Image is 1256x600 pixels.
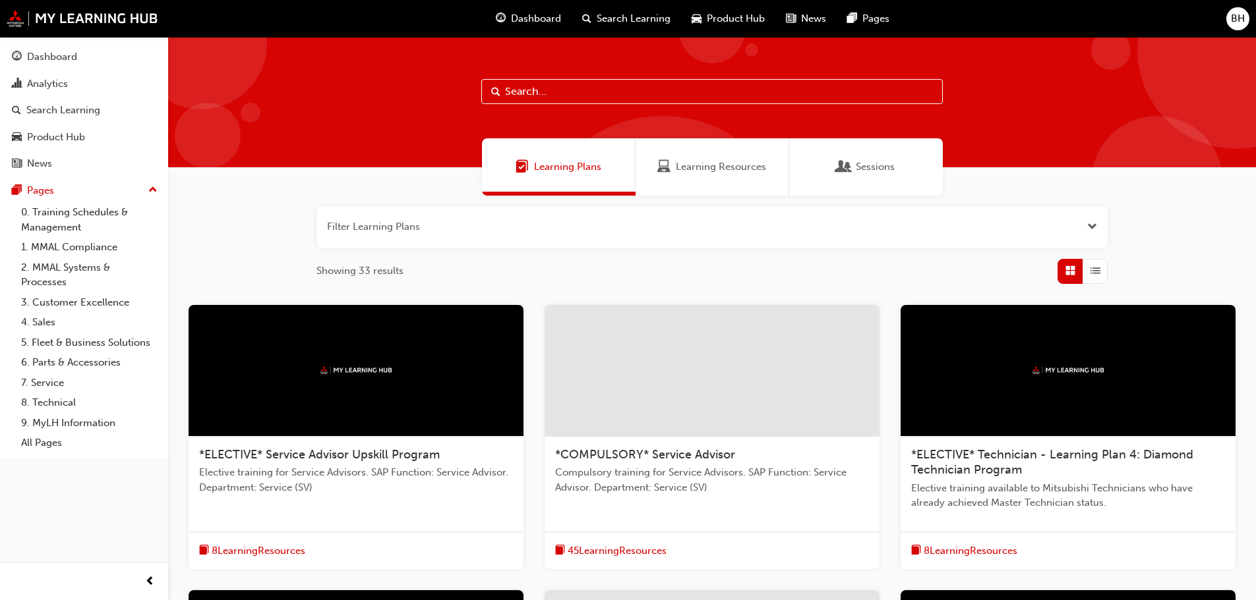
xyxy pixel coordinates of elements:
span: Learning Plans [534,159,601,175]
span: Search Learning [597,11,671,26]
a: Analytics [5,72,163,96]
span: pages-icon [12,185,22,197]
button: BH [1226,7,1249,30]
span: Dashboard [511,11,561,26]
a: mmal*ELECTIVE* Technician - Learning Plan 4: Diamond Technician ProgramElective training availabl... [901,305,1236,570]
a: Learning PlansLearning Plans [482,138,636,196]
span: BH [1231,11,1245,26]
button: book-icon8LearningResources [911,543,1017,559]
span: 45 Learning Resources [568,543,667,559]
a: news-iconNews [775,5,837,32]
span: car-icon [692,11,702,27]
div: Product Hub [27,130,85,145]
span: Elective training for Service Advisors. SAP Function: Service Advisor. Department: Service (SV) [199,465,513,495]
a: News [5,151,163,176]
span: guage-icon [496,11,506,27]
div: Analytics [27,76,68,92]
div: News [27,156,52,171]
a: pages-iconPages [837,5,900,32]
a: 1. MMAL Compliance [16,237,163,258]
img: mmal [1032,366,1104,375]
a: Learning ResourcesLearning Resources [636,138,789,196]
button: book-icon45LearningResources [555,543,667,559]
span: Learning Plans [516,159,529,175]
span: *ELECTIVE* Technician - Learning Plan 4: Diamond Technician Program [911,447,1193,477]
span: Product Hub [707,11,765,26]
span: 8 Learning Resources [212,543,305,559]
button: Pages [5,178,163,203]
span: Learning Resources [676,159,766,175]
span: News [801,11,826,26]
span: book-icon [911,543,921,559]
span: List [1091,263,1100,279]
button: DashboardAnalyticsSearch LearningProduct HubNews [5,42,163,178]
a: 9. MyLH Information [16,413,163,433]
span: *ELECTIVE* Service Advisor Upskill Program [199,447,440,462]
a: 7. Service [16,373,163,393]
span: Showing 33 results [316,263,404,279]
a: Search Learning [5,98,163,123]
span: news-icon [786,11,796,27]
a: 5. Fleet & Business Solutions [16,333,163,353]
a: SessionsSessions [789,138,943,196]
span: news-icon [12,158,22,170]
span: search-icon [12,105,21,117]
span: Pages [862,11,889,26]
a: search-iconSearch Learning [572,5,681,32]
span: book-icon [199,543,209,559]
span: Elective training available to Mitsubishi Technicians who have already achieved Master Technician... [911,481,1225,510]
span: search-icon [582,11,591,27]
a: *COMPULSORY* Service AdvisorCompulsory training for Service Advisors. SAP Function: Service Advis... [545,305,880,570]
span: *COMPULSORY* Service Advisor [555,447,735,462]
span: Sessions [837,159,851,175]
img: mmal [7,10,158,27]
a: Dashboard [5,45,163,69]
button: book-icon8LearningResources [199,543,305,559]
img: mmal [320,366,392,375]
div: Pages [27,183,54,198]
a: 4. Sales [16,312,163,333]
span: Learning Resources [657,159,671,175]
a: mmal*ELECTIVE* Service Advisor Upskill ProgramElective training for Service Advisors. SAP Functio... [189,305,523,570]
span: car-icon [12,132,22,144]
span: chart-icon [12,78,22,90]
span: Compulsory training for Service Advisors. SAP Function: Service Advisor. Department: Service (SV) [555,465,869,495]
a: Product Hub [5,125,163,150]
div: Dashboard [27,49,77,65]
span: Grid [1065,263,1075,279]
a: 8. Technical [16,393,163,413]
span: prev-icon [145,574,155,590]
a: 2. MMAL Systems & Processes [16,258,163,292]
a: car-iconProduct Hub [681,5,775,32]
a: guage-iconDashboard [485,5,572,32]
span: Sessions [856,159,895,175]
span: book-icon [555,543,565,559]
span: guage-icon [12,51,22,63]
span: pages-icon [847,11,857,27]
input: Search... [481,79,943,104]
span: 8 Learning Resources [924,543,1017,559]
a: 6. Parts & Accessories [16,352,163,373]
a: 3. Customer Excellence [16,292,163,313]
button: Open the filter [1087,219,1097,234]
span: Search [491,84,500,99]
a: 0. Training Schedules & Management [16,202,163,237]
span: up-icon [148,182,158,199]
a: All Pages [16,433,163,453]
div: Search Learning [26,103,100,118]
